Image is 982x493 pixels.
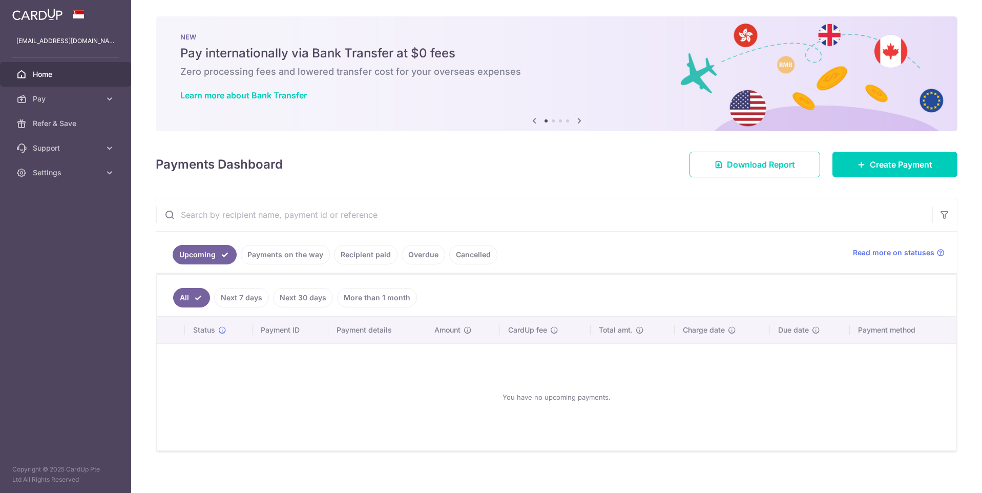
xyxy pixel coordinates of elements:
[690,152,820,177] a: Download Report
[12,8,62,20] img: CardUp
[173,288,210,307] a: All
[337,288,417,307] a: More than 1 month
[853,248,945,258] a: Read more on statuses
[870,158,932,171] span: Create Payment
[156,155,283,174] h4: Payments Dashboard
[180,66,933,78] h6: Zero processing fees and lowered transfer cost for your overseas expenses
[33,143,100,153] span: Support
[33,69,100,79] span: Home
[253,317,328,343] th: Payment ID
[180,33,933,41] p: NEW
[33,94,100,104] span: Pay
[173,245,237,264] a: Upcoming
[156,198,932,231] input: Search by recipient name, payment id or reference
[508,325,547,335] span: CardUp fee
[156,16,957,131] img: Bank transfer banner
[328,317,426,343] th: Payment details
[683,325,725,335] span: Charge date
[273,288,333,307] a: Next 30 days
[180,45,933,61] h5: Pay internationally via Bank Transfer at $0 fees
[214,288,269,307] a: Next 7 days
[33,168,100,178] span: Settings
[449,245,497,264] a: Cancelled
[334,245,398,264] a: Recipient paid
[241,245,330,264] a: Payments on the way
[599,325,633,335] span: Total amt.
[402,245,445,264] a: Overdue
[193,325,215,335] span: Status
[832,152,957,177] a: Create Payment
[180,90,307,100] a: Learn more about Bank Transfer
[727,158,795,171] span: Download Report
[16,36,115,46] p: [EMAIL_ADDRESS][DOMAIN_NAME]
[850,317,956,343] th: Payment method
[434,325,461,335] span: Amount
[33,118,100,129] span: Refer & Save
[853,248,934,258] span: Read more on statuses
[778,325,809,335] span: Due date
[169,352,944,442] div: You have no upcoming payments.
